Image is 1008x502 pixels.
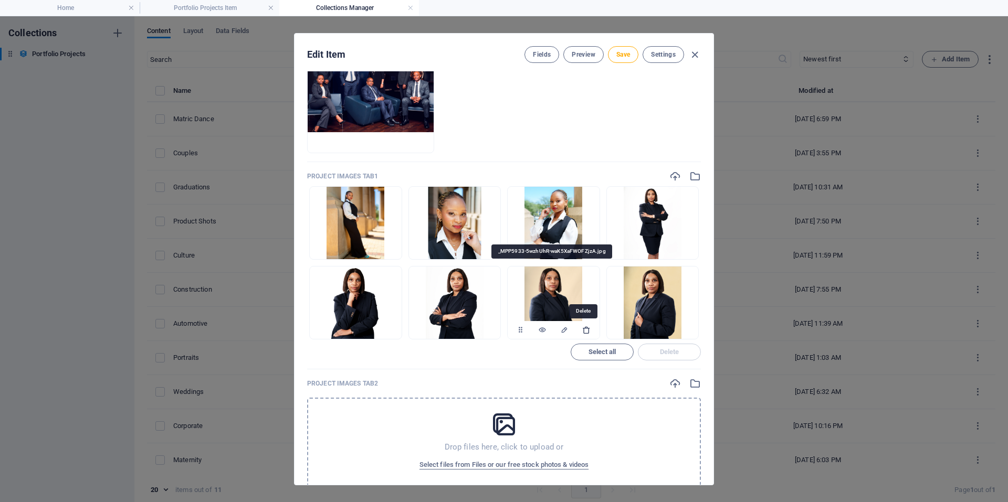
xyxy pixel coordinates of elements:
[445,442,564,452] p: Drop files here, click to upload or
[524,266,582,339] img: _MPP5933-5wzhUhR-waK5XaFWOFZjzA.jpg
[624,187,681,259] img: _MPP5996-ffcvd0KCExBXLRjLYZtjJg.jpg
[651,50,676,59] span: Settings
[308,48,434,132] img: asilicreatives_corporate_1714653480563378.png
[419,458,589,471] span: Select files from Files or our free stock photos & videos
[560,321,569,339] button: Edit alternative text
[643,46,684,63] button: Settings
[327,266,384,339] img: _MPP5917-5gY-ZgkaFv9vkrmSJZEa0g.jpg
[524,46,559,63] button: Fields
[307,48,345,61] h2: Edit Item
[608,46,638,63] button: Save
[140,2,279,14] h4: Portfolio Projects Item
[533,50,551,59] span: Fields
[571,344,634,360] button: Select all
[572,50,595,59] span: Preview
[589,349,616,355] span: Select all
[307,379,378,388] p: Project Images Tab2
[279,2,419,14] h4: Collections Manager
[307,172,378,180] p: Project Images Tab1
[417,456,591,473] button: Select files from Files or our free stock photos & videos
[616,50,630,59] span: Save
[563,46,603,63] button: Preview
[524,187,582,259] img: _I2R2957-qNlOjqElSrzrCq3zRi4cag.jpg
[689,170,701,182] i: Select from file manager or stock photos
[426,266,484,339] img: _MPP5965-stuhwW537TlPpl5WWv6YBg.jpg
[426,187,484,259] img: _I2R2946-sCM0pghzJu1Vo59KlqNqPA.jpg
[624,266,681,339] img: _MPP6024i-FGAhJrXkrNZmPjih2ipuLw.jpg
[516,326,524,334] i: Move
[560,326,569,334] i: Edit alternative text
[327,187,384,259] img: M7DL4211-nTWQ03_uFz9q4zbkgSjK7A.jpg
[689,378,701,389] i: Select from file manager or stock photos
